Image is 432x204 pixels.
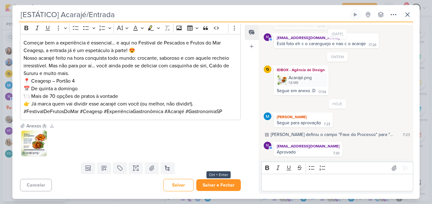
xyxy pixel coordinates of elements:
input: Kard Sem Título [19,9,348,20]
div: Segue para aprovação [277,120,321,126]
div: Anexos (1) [26,123,46,129]
div: Editor editing area: main [20,34,241,120]
div: Segue em anexo :D [277,88,316,93]
span: comentário deletado [277,23,313,27]
div: 7:23 [324,122,330,127]
div: Acarajé.png [21,150,47,156]
div: 17:54 [318,90,326,95]
div: Editor toolbar [261,162,413,174]
div: Acarajé.png [289,74,312,81]
img: 7Ydql3e5xab5AUjVAt8FsCxMUtUBPTvbF5w7t8Uc.png [278,76,287,85]
div: MARIANA definiu o campo "Fase do Processo" para "Em aprovação" [271,131,394,138]
div: 7:30 [333,151,340,156]
div: [PERSON_NAME] [275,114,331,120]
img: IDBOX - Agência de Design [264,65,271,73]
div: 1.8 MB [289,80,312,85]
div: [EMAIL_ADDRESS][DOMAIN_NAME] [275,35,378,41]
p: #FestivalDeFrutosDoMar #Ceagesp #ExperiênciaGastronômica #Acarajé #GastronomiaSP [24,108,237,115]
div: Está foto eh c o caranguejo e nao c o acaraje [277,41,366,46]
div: mlegnaioli@gmail.com [264,33,271,41]
div: Editor editing area: main [261,174,413,191]
div: Este log é visível à todos no kard [265,133,269,137]
div: IDBOX - Agência de Design [275,67,327,73]
div: 10:55 [317,24,325,29]
div: Ligar relógio [353,12,358,17]
p: Começar bem a experiência é essencial… e aqui no Festival de Pescados e Frutos do Mar Ceagesp, a ... [24,39,237,54]
div: 17:26 [369,43,376,48]
div: mlegnaioli@gmail.com [264,142,271,149]
div: Aprovado [277,149,296,155]
button: Salvar [163,179,194,191]
p: 👉 Já marca quem vai dividir esse acarajé com você (ou melhor, não dividir!). [24,100,237,108]
p: 📍 Ceagesp – Portão 4 📅 De quinta a domingo 🍽️ Mais de 70 opções de pratos à vontade [24,77,237,100]
p: m [266,144,269,147]
button: Cancelar [20,179,52,191]
p: Nosso acarajé feito na hora conquista todo mundo: crocante, saboroso e com aquele recheio irresis... [24,54,237,77]
div: 7:23 [403,132,410,138]
img: MARIANA MIRANDA [264,112,271,120]
img: r1EgKQsaMFkI4HV11nqI6Ne1JsOaO5EYy08K09Cy.png [21,131,47,156]
div: Ctrl + Enter [206,171,231,178]
button: Salvar e Fechar [196,179,241,191]
p: m [266,36,269,39]
div: Acarajé.png [275,73,327,87]
div: Editor toolbar [20,22,241,34]
div: [EMAIL_ADDRESS][DOMAIN_NAME] [275,143,341,149]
